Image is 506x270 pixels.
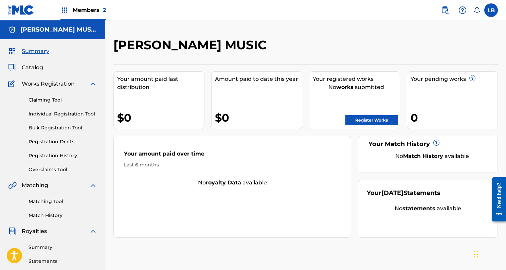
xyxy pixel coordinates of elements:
[434,140,439,145] span: ?
[29,138,97,145] a: Registration Drafts
[29,258,97,265] a: Statements
[411,110,498,125] div: 0
[215,75,302,83] div: Amount paid to date this year
[367,140,489,149] div: Your Match History
[20,26,97,34] h5: LESLEY BARBER MUSIC
[29,212,97,219] a: Match History
[22,181,48,190] span: Matching
[29,110,97,118] a: Individual Registration Tool
[89,181,97,190] img: expand
[8,26,16,34] img: Accounts
[8,64,43,72] a: CatalogCatalog
[8,5,34,15] img: MLC Logo
[29,198,97,205] a: Matching Tool
[487,172,506,227] iframe: Resource Center
[29,124,97,131] a: Bulk Registration Tool
[458,6,467,14] img: help
[8,80,17,88] img: Works Registration
[375,152,489,160] div: No available
[22,64,43,72] span: Catalog
[215,110,302,125] div: $0
[8,227,16,235] img: Royalties
[73,6,106,14] span: Members
[117,75,204,91] div: Your amount paid last distribution
[8,181,17,190] img: Matching
[411,75,498,83] div: Your pending works
[22,227,47,235] span: Royalties
[441,6,449,14] img: search
[29,166,97,173] a: Overclaims Tool
[456,3,469,17] div: Help
[438,3,452,17] a: Public Search
[124,161,341,168] div: Last 6 months
[313,83,400,91] div: No submitted
[29,152,97,159] a: Registration History
[60,6,69,14] img: Top Rightsholders
[402,205,435,212] strong: statements
[22,47,49,55] span: Summary
[345,115,398,125] a: Register Works
[381,189,403,197] span: [DATE]
[8,64,16,72] img: Catalog
[113,37,270,53] h2: [PERSON_NAME] MUSIC
[89,80,97,88] img: expand
[473,7,480,14] div: Notifications
[114,179,351,187] div: No available
[8,47,49,55] a: SummarySummary
[29,96,97,104] a: Claiming Tool
[367,204,489,213] div: No available
[206,179,241,186] strong: royalty data
[336,84,354,90] strong: works
[8,47,16,55] img: Summary
[103,7,106,13] span: 2
[124,150,341,161] div: Your amount paid over time
[89,227,97,235] img: expand
[22,80,75,88] span: Works Registration
[367,188,440,198] div: Your Statements
[484,3,498,17] div: User Menu
[313,75,400,83] div: Your registered works
[470,75,475,81] span: ?
[403,153,443,159] strong: Match History
[472,237,506,270] iframe: Chat Widget
[117,110,204,125] div: $0
[474,244,478,265] div: Drag
[29,244,97,251] a: Summary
